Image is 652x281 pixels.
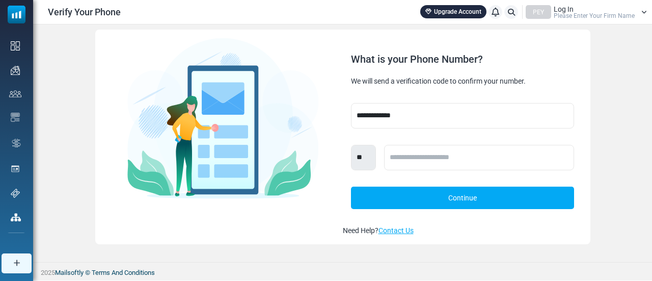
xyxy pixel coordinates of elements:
[33,262,652,280] footer: 2025
[351,76,574,87] div: We will send a verification code to confirm your number.
[8,6,25,23] img: mailsoftly_icon_blue_white.svg
[378,226,414,235] a: Contact Us
[11,41,20,50] img: dashboard-icon.svg
[11,66,20,75] img: campaigns-icon.png
[11,113,20,122] img: email-templates-icon.svg
[554,6,574,13] span: Log In
[554,13,635,19] span: Please Enter Your Firm Name
[526,5,647,19] a: PEY Log In Please Enter Your Firm Name
[9,90,21,97] img: contacts-icon.svg
[11,164,20,173] img: landing_pages.svg
[92,269,155,276] a: Terms And Conditions
[343,225,582,236] div: Need Help?
[11,137,22,149] img: workflow.svg
[92,269,155,276] span: translation missing: en.layouts.footer.terms_and_conditions
[526,5,551,19] div: PEY
[11,189,20,198] img: support-icon.svg
[55,269,90,276] a: Mailsoftly ©
[351,54,574,64] div: What is your Phone Number?
[48,5,121,19] span: Verify Your Phone
[351,187,574,209] a: Continue
[420,5,486,18] a: Upgrade Account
